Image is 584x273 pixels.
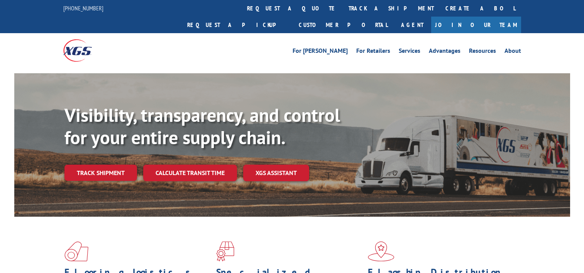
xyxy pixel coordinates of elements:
a: [PHONE_NUMBER] [63,4,103,12]
a: Calculate transit time [143,165,237,181]
a: About [504,48,521,56]
b: Visibility, transparency, and control for your entire supply chain. [64,103,340,149]
a: XGS ASSISTANT [243,165,309,181]
a: For [PERSON_NAME] [293,48,348,56]
a: Resources [469,48,496,56]
a: Agent [393,17,431,33]
img: xgs-icon-total-supply-chain-intelligence-red [64,241,88,261]
a: For Retailers [356,48,390,56]
img: xgs-icon-flagship-distribution-model-red [368,241,394,261]
a: Track shipment [64,165,137,181]
a: Join Our Team [431,17,521,33]
a: Customer Portal [293,17,393,33]
a: Request a pickup [181,17,293,33]
a: Services [399,48,420,56]
img: xgs-icon-focused-on-flooring-red [216,241,234,261]
a: Advantages [429,48,460,56]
